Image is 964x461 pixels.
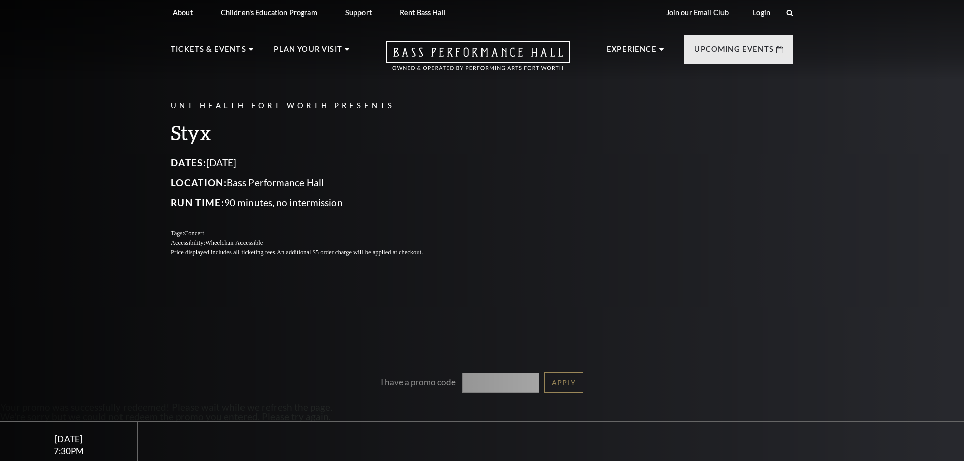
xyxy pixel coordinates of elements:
p: UNT Health Fort Worth Presents [171,100,447,112]
span: Location: [171,177,227,188]
p: Accessibility: [171,238,447,248]
p: Rent Bass Hall [400,8,446,17]
span: Concert [184,230,204,237]
p: Tickets & Events [171,43,246,61]
p: Children's Education Program [221,8,317,17]
span: Dates: [171,157,206,168]
p: Price displayed includes all ticketing fees. [171,248,447,257]
p: 90 minutes, no intermission [171,195,447,211]
h3: Styx [171,120,447,145]
span: Run Time: [171,197,224,208]
p: Support [345,8,372,17]
p: Upcoming Events [694,43,774,61]
div: [DATE] [12,434,126,444]
p: Tags: [171,229,447,238]
p: Experience [607,43,657,61]
p: Bass Performance Hall [171,175,447,191]
span: An additional $5 order charge will be applied at checkout. [277,249,423,256]
span: Wheelchair Accessible [205,239,263,246]
p: Plan Your Visit [274,43,342,61]
p: About [173,8,193,17]
div: 7:30PM [12,447,126,455]
p: [DATE] [171,155,447,171]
